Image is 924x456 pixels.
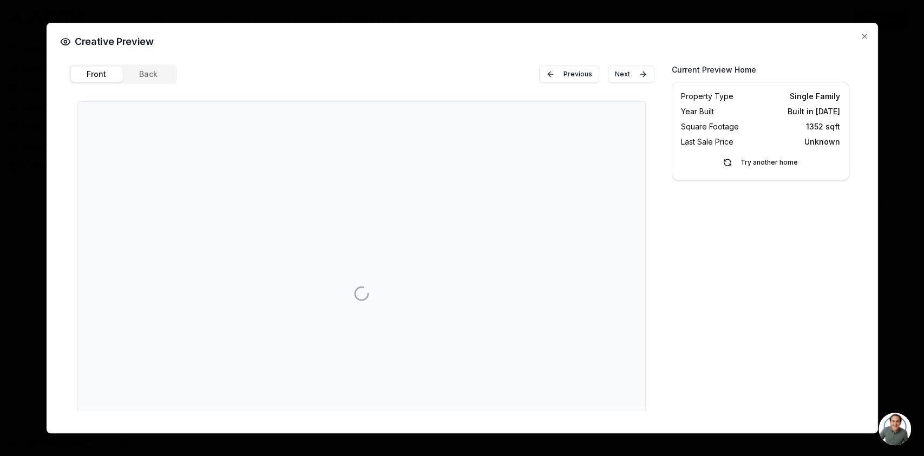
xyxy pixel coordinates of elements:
[681,154,840,171] button: Try another home
[681,91,733,102] span: Property Type
[672,64,849,75] h3: Current Preview Home
[790,91,840,102] span: Single Family
[681,121,739,132] span: Square Footage
[122,67,174,82] button: Back
[608,66,654,83] button: Next
[681,106,714,117] span: Year Built
[804,136,840,147] span: Unknown
[681,136,733,147] span: Last Sale Price
[788,106,840,117] span: Built in [DATE]
[539,66,599,83] button: Previous
[70,67,122,82] button: Front
[806,121,840,132] span: 1352 sqft
[75,37,153,47] span: Creative Preview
